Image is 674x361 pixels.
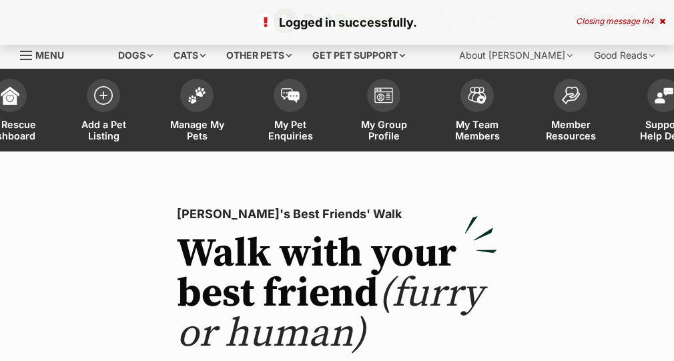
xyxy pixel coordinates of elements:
[281,88,300,103] img: pet-enquiries-icon-7e3ad2cf08bfb03b45e93fb7055b45f3efa6380592205ae92323e6603595dc1f.svg
[177,205,497,224] p: [PERSON_NAME]'s Best Friends' Walk
[35,49,64,61] span: Menu
[217,42,301,69] div: Other pets
[561,86,580,104] img: member-resources-icon-8e73f808a243e03378d46382f2149f9095a855e16c252ad45f914b54edf8863c.svg
[260,119,320,141] span: My Pet Enquiries
[167,119,227,141] span: Manage My Pets
[1,86,19,105] img: dashboard-icon-eb2f2d2d3e046f16d808141f083e7271f6b2e854fb5c12c21221c1fb7104beca.svg
[468,87,486,104] img: team-members-icon-5396bd8760b3fe7c0b43da4ab00e1e3bb1a5d9ba89233759b79545d2d3fc5d0d.svg
[430,72,524,151] a: My Team Members
[150,72,244,151] a: Manage My Pets
[177,234,497,354] h2: Walk with your best friend
[524,72,617,151] a: Member Resources
[188,87,206,104] img: manage-my-pets-icon-02211641906a0b7f246fdf0571729dbe1e7629f14944591b6c1af311fb30b64b.svg
[374,87,393,103] img: group-profile-icon-3fa3cf56718a62981997c0bc7e787c4b2cf8bcc04b72c1350f741eb67cf2f40e.svg
[20,42,73,66] a: Menu
[655,87,673,103] img: help-desk-icon-fdf02630f3aa405de69fd3d07c3f3aa587a6932b1a1747fa1d2bba05be0121f9.svg
[94,86,113,105] img: add-pet-listing-icon-0afa8454b4691262ce3f59096e99ab1cd57d4a30225e0717b998d2c9b9846f56.svg
[450,42,582,69] div: About [PERSON_NAME]
[585,42,664,69] div: Good Reads
[57,72,150,151] a: Add a Pet Listing
[73,119,133,141] span: Add a Pet Listing
[541,119,601,141] span: Member Resources
[177,269,483,359] span: (furry or human)
[109,42,162,69] div: Dogs
[244,72,337,151] a: My Pet Enquiries
[447,119,507,141] span: My Team Members
[303,42,414,69] div: Get pet support
[354,119,414,141] span: My Group Profile
[164,42,215,69] div: Cats
[337,72,430,151] a: My Group Profile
